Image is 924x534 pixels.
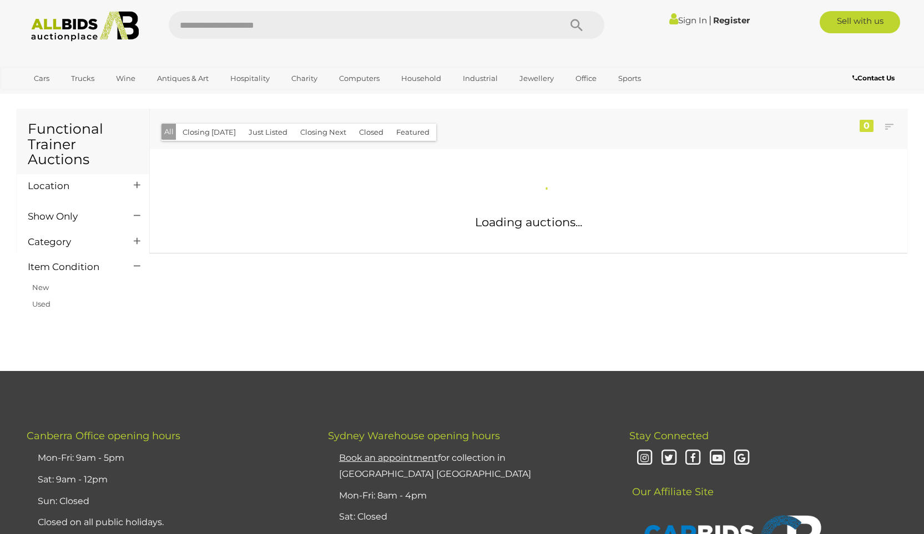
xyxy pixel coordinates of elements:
[635,449,654,468] i: Instagram
[223,69,277,88] a: Hospitality
[32,299,51,308] a: Used
[328,430,500,442] span: Sydney Warehouse opening hours
[150,69,216,88] a: Antiques & Art
[852,74,895,82] b: Contact Us
[32,283,49,292] a: New
[683,449,703,468] i: Facebook
[176,124,243,141] button: Closing [DATE]
[27,430,180,442] span: Canberra Office opening hours
[242,124,294,141] button: Just Listed
[713,15,750,26] a: Register
[28,237,117,247] h4: Category
[336,485,602,507] li: Mon-Fri: 8am - 4pm
[294,124,353,141] button: Closing Next
[456,69,505,88] a: Industrial
[28,211,117,222] h4: Show Only
[109,69,143,88] a: Wine
[352,124,390,141] button: Closed
[549,11,604,39] button: Search
[35,447,300,469] li: Mon-Fri: 9am - 5pm
[161,124,176,140] button: All
[284,69,325,88] a: Charity
[390,124,436,141] button: Featured
[28,262,117,272] h4: Item Condition
[568,69,604,88] a: Office
[611,69,648,88] a: Sports
[35,469,300,491] li: Sat: 9am - 12pm
[820,11,900,33] a: Sell with us
[339,452,531,479] a: Book an appointmentfor collection in [GEOGRAPHIC_DATA] [GEOGRAPHIC_DATA]
[852,72,897,84] a: Contact Us
[332,69,387,88] a: Computers
[629,430,709,442] span: Stay Connected
[860,120,873,132] div: 0
[512,69,561,88] a: Jewellery
[35,512,300,533] li: Closed on all public holidays.
[732,449,751,468] i: Google
[659,449,679,468] i: Twitter
[27,69,57,88] a: Cars
[64,69,102,88] a: Trucks
[25,11,145,42] img: Allbids.com.au
[708,449,727,468] i: Youtube
[28,121,138,167] h1: Functional Trainer Auctions
[669,15,707,26] a: Sign In
[28,181,117,191] h4: Location
[475,215,582,229] span: Loading auctions...
[27,88,120,106] a: [GEOGRAPHIC_DATA]
[394,69,448,88] a: Household
[629,469,714,498] span: Our Affiliate Site
[339,452,438,463] u: Book an appointment
[709,14,711,26] span: |
[336,506,602,528] li: Sat: Closed
[35,491,300,512] li: Sun: Closed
